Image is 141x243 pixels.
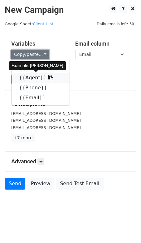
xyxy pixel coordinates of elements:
small: [EMAIL_ADDRESS][DOMAIN_NAME] [11,125,81,130]
div: Example: [PERSON_NAME] [9,61,66,70]
a: Client Hist [33,22,53,26]
a: {{Phone}} [12,83,70,93]
span: Daily emails left: 50 [95,21,136,27]
h5: Email column [75,40,130,47]
a: Copy/paste... [11,50,49,59]
a: Send Test Email [56,178,103,190]
a: +7 more [11,134,35,142]
h5: Variables [11,40,66,47]
a: {{Email}} [12,93,70,103]
h5: 10 Recipients [11,101,130,107]
a: {{Agent}} [12,73,70,83]
small: [EMAIL_ADDRESS][DOMAIN_NAME] [11,111,81,116]
h5: Advanced [11,158,130,165]
a: Daily emails left: 50 [95,22,136,26]
small: Google Sheet: [5,22,53,26]
iframe: Chat Widget [110,213,141,243]
h2: New Campaign [5,5,136,15]
a: Send [5,178,25,190]
a: Preview [27,178,54,190]
small: [EMAIL_ADDRESS][DOMAIN_NAME] [11,118,81,123]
